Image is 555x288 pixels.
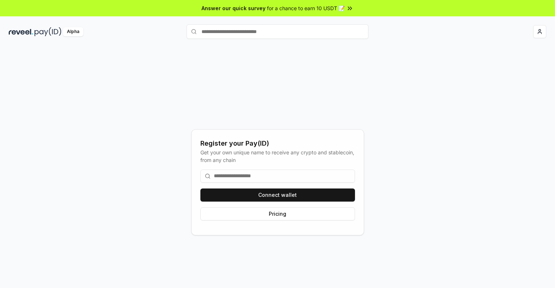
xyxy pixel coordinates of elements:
span: Answer our quick survey [201,4,265,12]
button: Pricing [200,207,355,220]
span: for a chance to earn 10 USDT 📝 [267,4,345,12]
img: reveel_dark [9,27,33,36]
button: Connect wallet [200,188,355,202]
div: Alpha [63,27,83,36]
img: pay_id [35,27,61,36]
div: Register your Pay(ID) [200,138,355,149]
div: Get your own unique name to receive any crypto and stablecoin, from any chain [200,149,355,164]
